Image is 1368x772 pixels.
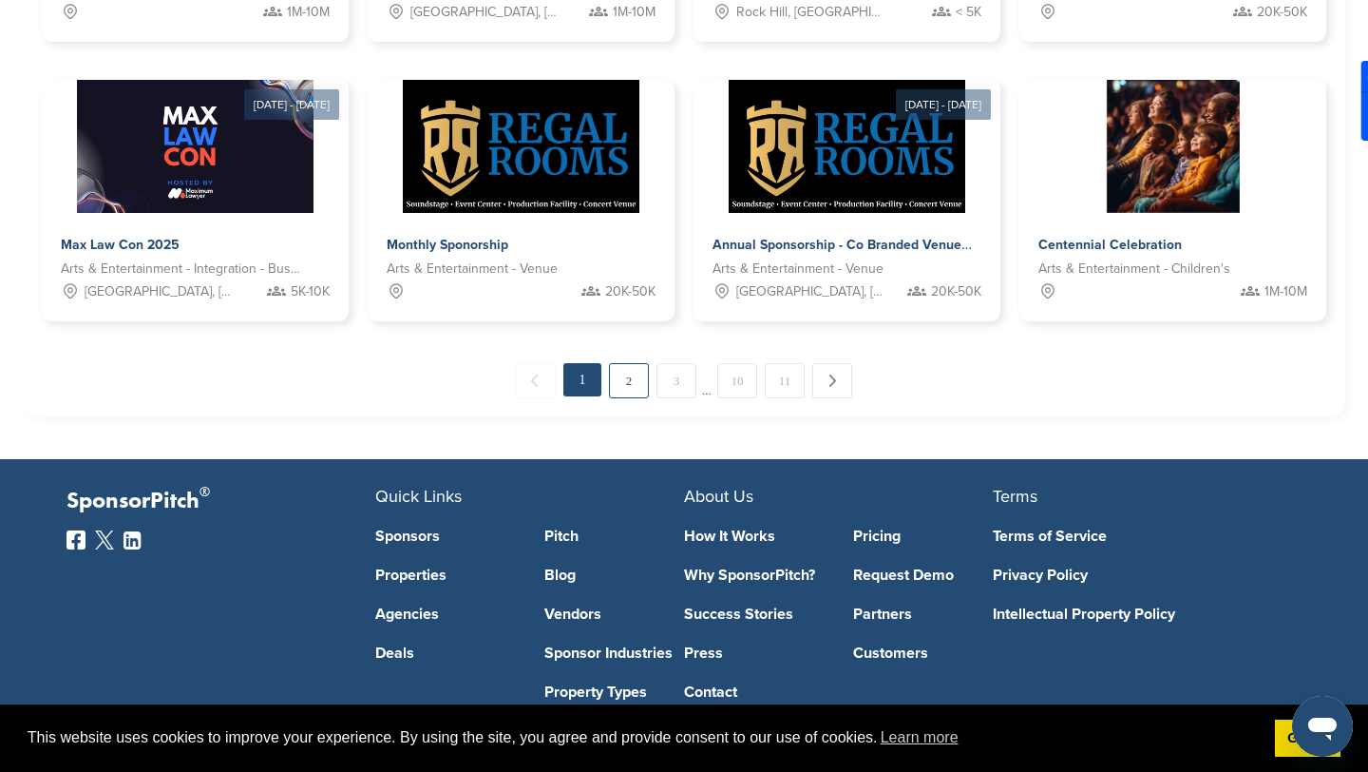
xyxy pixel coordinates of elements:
[878,724,961,752] a: learn more about cookies
[702,363,712,397] span: …
[375,486,462,507] span: Quick Links
[684,486,753,507] span: About Us
[410,2,561,23] span: [GEOGRAPHIC_DATA], [GEOGRAPHIC_DATA]
[613,2,655,23] span: 1M-10M
[1038,237,1182,253] span: Centennial Celebration
[544,685,685,700] a: Property Types
[375,607,516,622] a: Agencies
[387,237,508,253] span: Monthly Sponorship
[605,281,655,302] span: 20K-50K
[717,363,757,398] a: 10
[853,607,994,622] a: Partners
[244,89,339,120] div: [DATE] - [DATE]
[544,646,685,661] a: Sponsor Industries
[95,531,114,550] img: Twitter
[853,568,994,583] a: Request Demo
[993,607,1273,622] a: Intellectual Property Policy
[66,531,85,550] img: Facebook
[684,607,825,622] a: Success Stories
[1275,720,1340,758] a: dismiss cookie message
[765,363,805,398] a: 11
[544,568,685,583] a: Blog
[563,363,601,396] em: 1
[368,80,674,321] a: Sponsorpitch & Monthly Sponorship Arts & Entertainment - Venue 20K-50K
[896,89,991,120] div: [DATE] - [DATE]
[199,480,210,504] span: ®
[516,363,556,398] span: ← Previous
[853,646,994,661] a: Customers
[403,80,639,213] img: Sponsorpitch &
[684,646,825,661] a: Press
[712,259,883,280] span: Arts & Entertainment - Venue
[684,568,825,583] a: Why SponsorPitch?
[1257,2,1307,23] span: 20K-50K
[61,259,301,280] span: Arts & Entertainment - Integration - Business
[375,529,516,544] a: Sponsors
[287,2,330,23] span: 1M-10M
[729,80,965,213] img: Sponsorpitch &
[656,363,696,398] a: 3
[1264,281,1307,302] span: 1M-10M
[736,281,887,302] span: [GEOGRAPHIC_DATA], [GEOGRAPHIC_DATA]
[61,237,180,253] span: Max Law Con 2025
[77,80,313,213] img: Sponsorpitch &
[375,568,516,583] a: Properties
[931,281,981,302] span: 20K-50K
[993,486,1037,507] span: Terms
[736,2,887,23] span: Rock Hill, [GEOGRAPHIC_DATA]
[1107,80,1240,213] img: Sponsorpitch &
[609,363,649,398] a: 2
[853,529,994,544] a: Pricing
[375,646,516,661] a: Deals
[28,724,1260,752] span: This website uses cookies to improve your experience. By using the site, you agree and provide co...
[956,2,981,23] span: < 5K
[684,529,825,544] a: How It Works
[993,529,1273,544] a: Terms of Service
[544,529,685,544] a: Pitch
[684,685,825,700] a: Contact
[387,259,558,280] span: Arts & Entertainment - Venue
[693,49,1000,321] a: [DATE] - [DATE] Sponsorpitch & Annual Sponsorship - Co Branded Venue Arts & Entertainment - Venue...
[812,363,852,398] a: Next →
[993,568,1273,583] a: Privacy Policy
[1038,259,1230,280] span: Arts & Entertainment - Children's
[544,607,685,622] a: Vendors
[66,488,375,515] p: SponsorPitch
[85,281,236,302] span: [GEOGRAPHIC_DATA], [GEOGRAPHIC_DATA]
[712,237,961,253] span: Annual Sponsorship - Co Branded Venue
[291,281,330,302] span: 5K-10K
[1292,696,1353,757] iframe: Button to launch messaging window
[42,49,349,321] a: [DATE] - [DATE] Sponsorpitch & Max Law Con 2025 Arts & Entertainment - Integration - Business [GE...
[1019,80,1326,321] a: Sponsorpitch & Centennial Celebration Arts & Entertainment - Children's 1M-10M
